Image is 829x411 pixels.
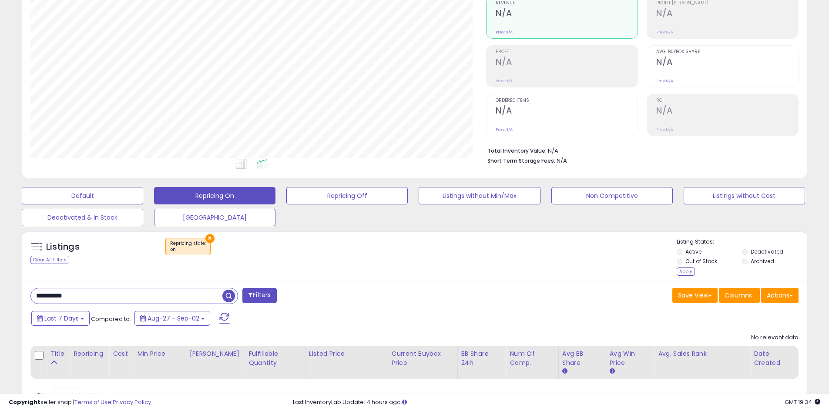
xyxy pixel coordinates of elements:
[496,1,638,6] span: Revenue
[751,248,783,255] label: Deactivated
[496,57,638,69] h2: N/A
[392,349,454,368] div: Current Buybox Price
[134,311,210,326] button: Aug-27 - Sep-02
[751,257,774,265] label: Archived
[656,50,798,54] span: Avg. Buybox Share
[761,288,799,303] button: Actions
[672,288,718,303] button: Save View
[656,30,673,35] small: Prev: N/A
[685,257,717,265] label: Out of Stock
[725,291,752,300] span: Columns
[562,368,567,375] small: Avg BB Share.
[487,145,792,155] li: N/A
[189,349,241,358] div: [PERSON_NAME]
[137,349,182,358] div: Min Price
[719,288,760,303] button: Columns
[496,106,638,117] h2: N/A
[113,398,151,406] a: Privacy Policy
[46,241,80,253] h5: Listings
[248,349,302,368] div: Fulfillable Quantity
[656,127,673,132] small: Prev: N/A
[37,391,100,399] span: Show: entries
[74,398,111,406] a: Terms of Use
[487,147,547,154] b: Total Inventory Value:
[44,314,79,323] span: Last 7 Days
[677,238,807,246] p: Listing States:
[309,349,384,358] div: Listed Price
[677,267,695,276] div: Apply
[170,247,206,253] div: on
[419,187,540,204] button: Listings without Min/Max
[656,78,673,84] small: Prev: N/A
[91,315,131,323] span: Compared to:
[461,349,503,368] div: BB Share 24h.
[113,349,130,358] div: Cost
[496,78,513,84] small: Prev: N/A
[22,187,143,204] button: Default
[154,187,275,204] button: Repricing On
[496,50,638,54] span: Profit
[9,398,151,407] div: seller snap | |
[684,187,805,204] button: Listings without Cost
[557,157,567,165] span: N/A
[656,8,798,20] h2: N/A
[510,349,554,368] div: Num of Comp.
[656,106,798,117] h2: N/A
[286,187,408,204] button: Repricing Off
[22,209,143,226] button: Deactivated & In Stock
[751,334,799,342] div: No relevant data
[496,98,638,103] span: Ordered Items
[487,157,555,164] b: Short Term Storage Fees:
[562,349,602,368] div: Avg BB Share
[31,311,90,326] button: Last 7 Days
[30,256,69,264] div: Clear All Filters
[496,8,638,20] h2: N/A
[656,1,798,6] span: Profit [PERSON_NAME]
[656,98,798,103] span: ROI
[205,234,215,243] button: ×
[609,349,651,368] div: Avg Win Price
[609,368,614,375] small: Avg Win Price.
[293,398,820,407] div: Last InventoryLab Update: 4 hours ago.
[496,30,513,35] small: Prev: N/A
[551,187,673,204] button: Non Competitive
[242,288,276,303] button: Filters
[148,314,199,323] span: Aug-27 - Sep-02
[170,240,206,253] span: Repricing state :
[74,349,105,358] div: Repricing
[685,248,701,255] label: Active
[658,349,746,358] div: Avg. Sales Rank
[496,127,513,132] small: Prev: N/A
[656,57,798,69] h2: N/A
[9,398,40,406] strong: Copyright
[50,349,66,358] div: Title
[754,349,795,368] div: Date Created
[154,209,275,226] button: [GEOGRAPHIC_DATA]
[785,398,820,406] span: 2025-09-10 19:34 GMT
